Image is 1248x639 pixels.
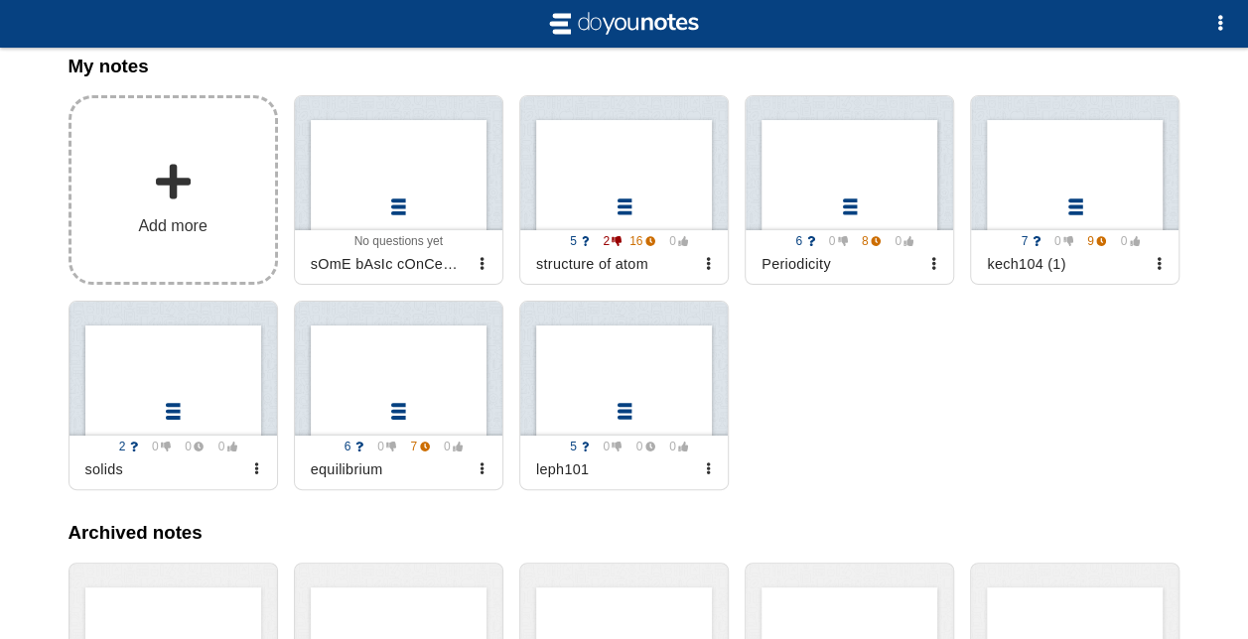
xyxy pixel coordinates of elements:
[294,95,503,285] a: No questions yetsOmE bAsIc cOnCePtS oF cHeMiStRy
[785,234,815,248] span: 6
[754,248,921,280] div: Periodicity
[367,440,397,453] span: 0
[659,234,689,248] span: 0
[400,440,430,453] span: 7
[528,248,696,280] div: structure of atom
[745,95,954,285] a: 6 0 8 0 Periodicity
[1110,234,1140,248] span: 0
[818,234,848,248] span: 0
[593,234,623,248] span: 2
[69,301,278,490] a: 2 0 0 0 solids
[519,301,729,490] a: 5 0 0 0 leph101
[519,95,729,285] a: 5 2 16 0 structure of atom
[545,8,704,40] img: svg+xml;base64,CiAgICAgIDxzdmcgdmlld0JveD0iLTIgLTIgMjAgNCIgeG1sbnM9Imh0dHA6Ly93d3cudzMub3JnLzIwMD...
[659,440,689,453] span: 0
[1077,234,1107,248] span: 9
[69,56,1180,77] h3: My notes
[885,234,914,248] span: 0
[593,440,623,453] span: 0
[175,440,205,453] span: 0
[528,453,696,485] div: leph101
[108,440,138,453] span: 2
[970,95,1179,285] a: 7 0 9 0 kech104 (1)
[354,234,443,248] span: No questions yet
[559,234,589,248] span: 5
[625,234,655,248] span: 16
[77,453,245,485] div: solids
[294,301,503,490] a: 6 0 7 0 equilibrium
[334,440,363,453] span: 6
[979,248,1147,280] div: kech104 (1)
[208,440,237,453] span: 0
[303,248,471,280] div: sOmE bAsIc cOnCePtS oF cHeMiStRy
[138,217,207,235] span: Add more
[1011,234,1040,248] span: 7
[625,440,655,453] span: 0
[303,453,471,485] div: equilibrium
[141,440,171,453] span: 0
[851,234,881,248] span: 8
[1043,234,1073,248] span: 0
[559,440,589,453] span: 5
[1200,4,1240,44] button: Options
[69,522,1180,544] h3: Archived notes
[433,440,463,453] span: 0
